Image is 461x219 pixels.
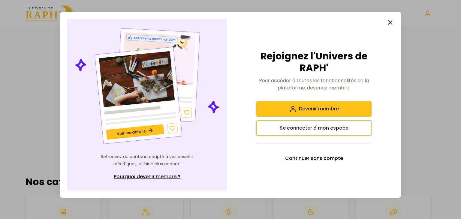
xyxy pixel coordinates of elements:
img: Illustration de contenu personnalisé [74,26,221,146]
p: Pour accéder à toutes les fonctionnalités de la plateforme, devenez membre. [256,77,372,91]
h2: Rejoignez l'Univers de RAPH' [256,50,372,73]
span: Continuer sans compte [285,155,343,162]
span: Pourquoi devenir membre ? [114,173,180,180]
button: Se connecter à mon espace [256,120,372,136]
p: Retrouvez du contenu adapté à vos besoins spécifiques, et bien plus encore ! [99,153,195,168]
button: Continuer sans compte [256,151,372,166]
a: Pourquoi devenir membre ? [99,170,195,183]
span: Devenir membre [299,105,339,112]
span: Se connecter à mon espace [280,124,348,132]
button: Devenir membre [256,101,372,117]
